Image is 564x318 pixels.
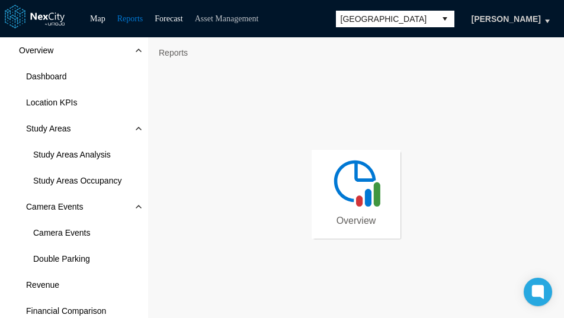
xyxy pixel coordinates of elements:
[26,279,59,291] span: Revenue
[329,156,383,209] img: revenue
[19,44,53,56] span: Overview
[33,227,90,239] span: Camera Events
[312,150,400,239] a: Overview
[33,175,121,187] span: Study Areas Occupancy
[341,13,431,25] span: [GEOGRAPHIC_DATA]
[26,97,77,108] span: Location KPIs
[155,14,182,23] a: Forecast
[435,11,454,27] button: select
[195,14,259,23] a: Asset Management
[26,123,71,134] span: Study Areas
[26,305,106,317] span: Financial Comparison
[117,14,143,23] a: Reports
[33,149,111,160] span: Study Areas Analysis
[26,201,83,213] span: Camera Events
[33,253,90,265] span: Double Parking
[472,13,541,25] span: [PERSON_NAME]
[26,70,67,82] span: Dashboard
[154,43,193,62] span: Reports
[459,9,553,29] button: [PERSON_NAME]
[90,14,105,23] a: Map
[337,215,376,227] span: Overview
